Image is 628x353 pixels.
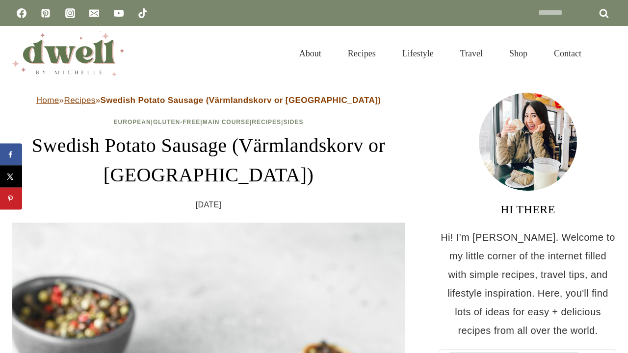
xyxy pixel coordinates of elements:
[440,228,616,340] p: Hi! I'm [PERSON_NAME]. Welcome to my little corner of the internet filled with simple recipes, tr...
[36,96,59,105] a: Home
[36,96,381,105] span: » »
[101,96,381,105] strong: Swedish Potato Sausage (Värmlandskorv or [GEOGRAPHIC_DATA])
[440,201,616,218] h3: HI THERE
[496,36,541,71] a: Shop
[84,3,104,23] a: Email
[114,119,151,126] a: European
[335,36,389,71] a: Recipes
[109,3,129,23] a: YouTube
[114,119,304,126] span: | | | |
[283,119,303,126] a: Sides
[389,36,447,71] a: Lifestyle
[252,119,281,126] a: Recipes
[36,3,55,23] a: Pinterest
[447,36,496,71] a: Travel
[286,36,595,71] nav: Primary Navigation
[286,36,335,71] a: About
[541,36,595,71] a: Contact
[153,119,200,126] a: Gluten-Free
[600,45,616,62] button: View Search Form
[203,119,250,126] a: Main Course
[12,131,405,190] h1: Swedish Potato Sausage (Värmlandskorv or [GEOGRAPHIC_DATA])
[133,3,153,23] a: TikTok
[12,3,31,23] a: Facebook
[64,96,95,105] a: Recipes
[196,198,222,212] time: [DATE]
[60,3,80,23] a: Instagram
[12,31,125,76] img: DWELL by michelle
